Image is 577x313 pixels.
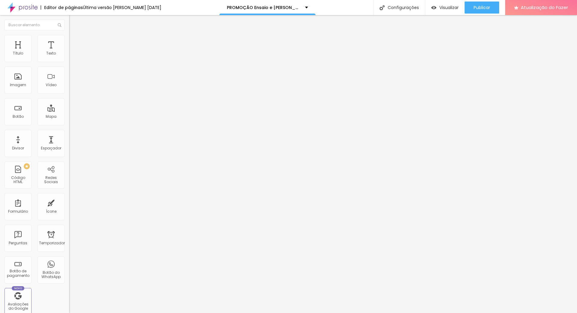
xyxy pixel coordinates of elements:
[8,302,29,311] font: Avaliações do Google
[46,82,56,87] font: Vídeo
[10,82,26,87] font: Imagem
[7,268,29,278] font: Botão de pagamento
[44,175,58,184] font: Redes Sociais
[41,146,61,151] font: Espaçador
[12,146,24,151] font: Divisor
[44,5,83,11] font: Editor de páginas
[13,114,24,119] font: Botão
[227,5,328,11] font: PROMOÇÃO Ensaio e [PERSON_NAME] Sensual
[5,20,65,30] input: Buscar elemento
[46,114,56,119] font: Mapa
[41,270,61,279] font: Botão do WhatsApp
[521,4,568,11] font: Atualização do Fazer
[380,5,385,10] img: Ícone
[388,5,419,11] font: Configurações
[8,209,28,214] font: Formulário
[425,2,465,14] button: Visualizar
[431,5,436,10] img: view-1.svg
[58,23,61,27] img: Ícone
[13,51,23,56] font: Título
[46,51,56,56] font: Texto
[11,175,25,184] font: Código HTML
[39,240,65,246] font: Temporizador
[9,240,27,246] font: Perguntas
[46,209,56,214] font: Ícone
[465,2,499,14] button: Publicar
[83,5,161,11] font: Última versão [PERSON_NAME] [DATE]
[439,5,459,11] font: Visualizar
[474,5,490,11] font: Publicar
[14,286,22,290] font: Novo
